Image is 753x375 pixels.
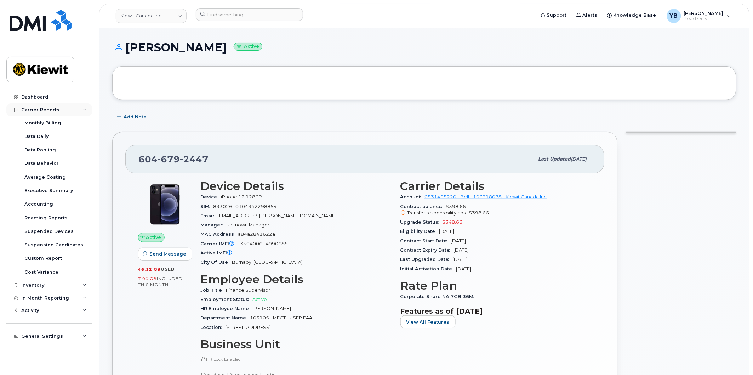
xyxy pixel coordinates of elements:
[200,231,238,237] span: MAC Address
[406,319,450,325] span: View All Features
[112,41,736,54] h1: [PERSON_NAME]
[138,276,157,281] span: 7.00 GB
[226,287,270,293] span: Finance Supervisor
[226,222,269,228] span: Unknown Manager
[146,234,161,241] span: Active
[400,194,425,200] span: Account
[221,194,262,200] span: iPhone 12 128GB
[400,219,443,225] span: Upgrade Status
[240,241,288,246] span: 350400614990685
[400,180,592,192] h3: Carrier Details
[200,222,226,228] span: Manager
[456,266,472,272] span: [DATE]
[218,213,336,218] span: [EMAIL_ADDRESS][PERSON_NAME][DOMAIN_NAME]
[453,257,468,262] span: [DATE]
[200,241,240,246] span: Carrier IMEI
[200,204,213,209] span: SIM
[439,229,455,234] span: [DATE]
[722,344,748,370] iframe: Messenger Launcher
[200,356,392,362] p: HR Lock Enabled
[200,287,226,293] span: Job Title
[180,154,209,164] span: 2447
[213,204,277,209] span: 89302610104342298854
[238,231,275,237] span: a84a2841622a
[571,156,587,162] span: [DATE]
[400,279,592,292] h3: Rate Plan
[200,297,252,302] span: Employment Status
[200,250,238,256] span: Active IMEI
[200,194,221,200] span: Device
[538,156,571,162] span: Last updated
[400,238,451,244] span: Contract Start Date
[400,266,456,272] span: Initial Activation Date
[225,325,271,330] span: [STREET_ADDRESS]
[149,251,186,257] span: Send Message
[112,111,153,123] button: Add Note
[469,210,489,216] span: $398.66
[400,204,592,217] span: $398.66
[232,259,303,265] span: Burnaby, [GEOGRAPHIC_DATA]
[451,238,466,244] span: [DATE]
[138,276,183,287] span: included this month
[454,247,469,253] span: [DATE]
[425,194,547,200] a: 0531495220 - Bell - 106318078 - Kiewit Canada Inc
[234,43,262,51] small: Active
[200,273,392,286] h3: Employee Details
[253,306,291,311] span: [PERSON_NAME]
[238,250,243,256] span: —
[138,267,161,272] span: 46.12 GB
[407,210,468,216] span: Transfer responsibility cost
[400,229,439,234] span: Eligibility Date
[400,294,478,299] span: Corporate Share NA 7GB 36M
[200,325,225,330] span: Location
[200,315,250,320] span: Department Name
[200,338,392,351] h3: Business Unit
[400,204,446,209] span: Contract balance
[158,154,180,164] span: 679
[124,113,147,120] span: Add Note
[200,180,392,192] h3: Device Details
[400,307,592,315] h3: Features as of [DATE]
[144,183,186,226] img: iPhone_12.jpg
[443,219,463,225] span: $348.66
[400,247,454,253] span: Contract Expiry Date
[400,315,456,328] button: View All Features
[138,154,209,164] span: 604
[252,297,267,302] span: Active
[400,257,453,262] span: Last Upgraded Date
[200,259,232,265] span: City Of Use
[200,306,253,311] span: HR Employee Name
[138,248,192,261] button: Send Message
[250,315,312,320] span: 105105 - MECT - USEP PAA
[200,213,218,218] span: Email
[161,267,175,272] span: used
